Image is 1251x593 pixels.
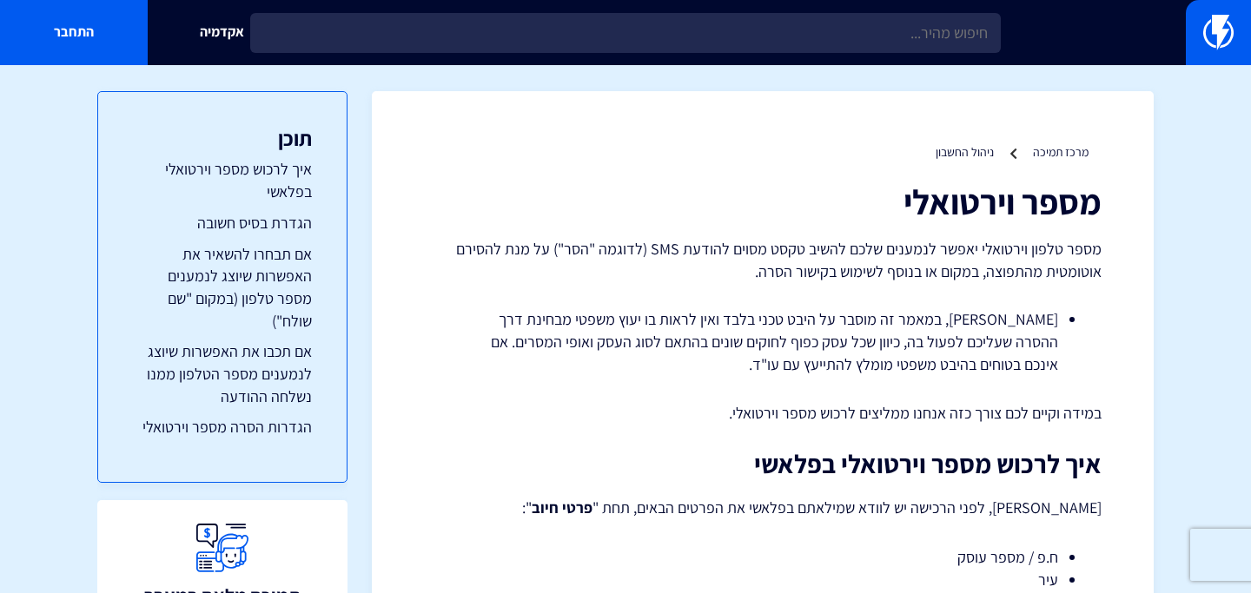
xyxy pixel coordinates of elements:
[1033,144,1089,160] a: מרכז תמיכה
[250,13,1001,53] input: חיפוש מהיר...
[424,450,1102,478] h2: איך לרכוש מספר וירטואלי בפלאשי
[133,340,312,407] a: אם תכבו את האפשרות שיוצג לנמענים מספר הטלפון ממנו נשלחה ההודעה
[133,127,312,149] h3: תוכן
[936,144,994,160] a: ניהול החשבון
[467,569,1058,591] li: עיר
[133,158,312,202] a: איך לרכוש מספר וירטואלי בפלאשי
[424,402,1102,425] p: במידה וקיים לכם צורך כזה אנחנו ממליצים לרכוש מספר וירטואלי.
[467,546,1058,569] li: ח.פ / מספר עוסק
[133,243,312,333] a: אם תבחרו להשאיר את האפשרות שיוצג לנמענים מספר טלפון (במקום "שם שולח")
[424,238,1102,282] p: מספר טלפון וירטואלי יאפשר לנמענים שלכם להשיב טקסט מסוים להודעת SMS (לדוגמה "הסר") על מנת להסירם א...
[467,308,1058,375] li: [PERSON_NAME], במאמר זה מוסבר על היבט טכני בלבד ואין לראות בו יעוץ משפטי מבחינת דרך ההסרה שעליכם ...
[424,182,1102,221] h1: מספר וירטואלי
[424,496,1102,520] p: [PERSON_NAME], לפני הרכישה יש לוודא שמילאתם בפלאשי את הפרטים הבאים, תחת " ":
[532,497,592,517] strong: פרטי חיוב
[133,212,312,234] a: הגדרת בסיס חשובה
[133,416,312,438] a: הגדרות הסרה מספר וירטואלי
